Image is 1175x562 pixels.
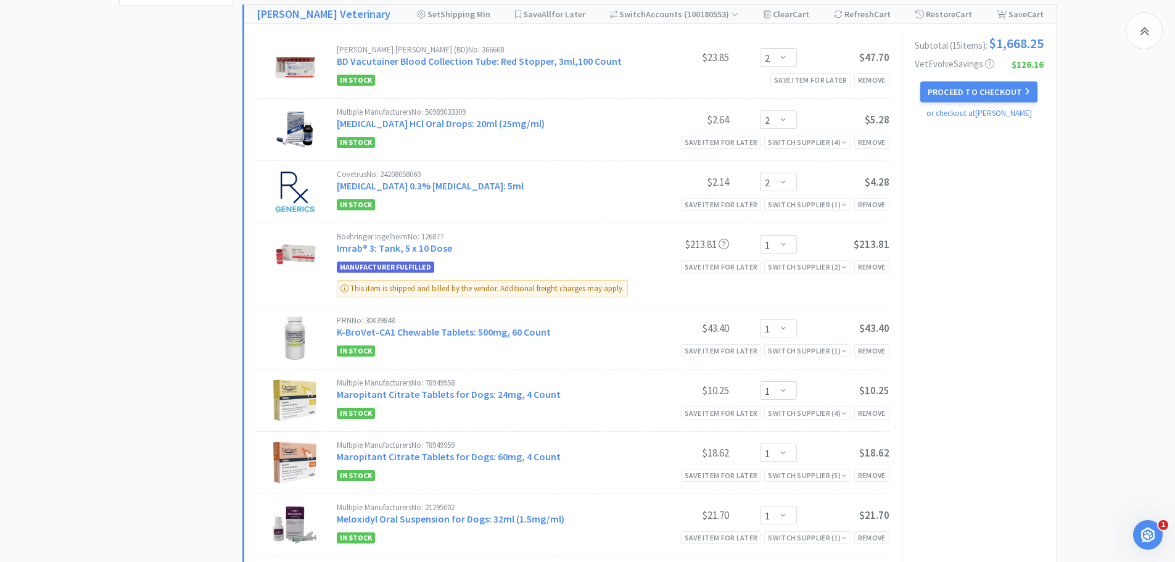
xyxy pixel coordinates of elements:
[681,136,762,149] div: Save item for later
[273,316,316,360] img: 4934d63315954696a2b0f53771d90f68_566396.jpeg
[989,36,1044,50] span: $1,668.25
[637,50,729,65] div: $23.85
[1012,60,1044,69] span: $126.16
[1027,9,1044,20] span: Cart
[915,36,1044,50] div: Subtotal ( 15 item s ):
[793,9,809,20] span: Cart
[637,508,729,523] div: $21.70
[273,170,316,213] img: 59feb3224d2c43aea029664cf8fd52d2_269048.jpeg
[865,175,889,189] span: $4.28
[770,73,851,86] div: Save item for later
[955,9,972,20] span: Cart
[337,450,561,463] a: Maropitant Citrate Tablets for Dogs: 60mg, 4 Count
[337,345,375,357] span: In Stock
[337,441,637,449] div: Multiple Manufacturers No: 78949959
[637,383,729,398] div: $10.25
[681,344,762,357] div: Save item for later
[854,238,889,251] span: $213.81
[997,5,1044,23] div: Save
[337,108,637,116] div: Multiple Manufacturers No: 50989033309
[859,384,889,397] span: $10.25
[834,5,891,23] div: Refresh
[1133,520,1163,550] iframe: Intercom live chat
[637,445,729,460] div: $18.62
[854,198,889,211] div: Remove
[273,108,316,151] img: 989bee11716441399a29148f934be0fb_55463.jpeg
[681,531,762,544] div: Save item for later
[337,75,375,86] span: In Stock
[768,469,847,481] div: Switch Supplier ( 5 )
[337,242,452,254] a: Imrab® 3: Tank, 5 x 10 Dose
[337,316,637,324] div: PRN No: 30039848
[337,532,375,543] span: In Stock
[854,531,889,544] div: Remove
[337,117,545,130] a: [MEDICAL_DATA] HCl Oral Drops: 20ml (25mg/ml)
[859,321,889,335] span: $43.40
[768,136,847,148] div: Switch Supplier ( 4 )
[337,233,637,241] div: Boehringer Ingelheim No: 126877
[681,407,762,419] div: Save item for later
[859,446,889,460] span: $18.62
[865,113,889,126] span: $5.28
[681,469,762,482] div: Save item for later
[854,344,889,357] div: Remove
[920,81,1037,102] button: Proceed to Checkout
[915,5,972,23] div: Restore
[337,180,524,192] a: [MEDICAL_DATA] 0.3% [MEDICAL_DATA]: 5ml
[768,532,847,543] div: Switch Supplier ( 1 )
[523,9,585,20] span: Save for Later
[337,379,637,387] div: Multiple Manufacturers No: 78949958
[337,470,375,481] span: In Stock
[768,345,847,357] div: Switch Supplier ( 1 )
[874,9,891,20] span: Cart
[257,6,390,23] a: [PERSON_NAME] Veterinary
[768,261,847,273] div: Switch Supplier ( 2 )
[926,108,1032,118] a: or checkout at [PERSON_NAME]
[854,407,889,419] div: Remove
[337,388,561,400] a: Maropitant Citrate Tablets for Dogs: 24mg, 4 Count
[337,137,375,148] span: In Stock
[637,321,729,336] div: $43.40
[859,51,889,64] span: $47.70
[337,55,622,67] a: BD Vacutainer Blood Collection Tube: Red Stopper, 3ml,100 Count
[337,262,434,273] span: Manufacturer Fulfilled
[764,5,809,23] div: Clear
[417,5,490,23] div: Shipping Min
[637,175,729,189] div: $2.14
[273,46,316,89] img: bdd078a491304c89a92a376a52faeca4_61396.jpeg
[859,508,889,522] span: $21.70
[854,260,889,273] div: Remove
[337,326,551,338] a: K-BroVet-CA1 Chewable Tablets: 500mg, 60 Count
[637,237,729,252] div: $213.81
[637,112,729,127] div: $2.64
[682,9,738,20] span: ( 100180553 )
[854,73,889,86] div: Remove
[619,9,646,20] span: Switch
[427,9,440,20] span: Set
[681,260,762,273] div: Save item for later
[273,233,316,276] img: 40d831615bb0444ab0020571fa66fc9e_58249.jpeg
[337,170,637,178] div: Covetrus No: 24208058060
[915,59,994,68] span: VetEvolve Savings
[337,46,637,54] div: [PERSON_NAME] [PERSON_NAME] (BD) No: 366668
[273,379,316,422] img: 79fd3433994e4a7e96db7b9687afd092_711860.jpeg
[768,199,847,210] div: Switch Supplier ( 1 )
[337,513,564,525] a: Meloxidyl Oral Suspension for Dogs: 32ml (1.5mg/ml)
[273,441,316,484] img: e89668efff0e473088cc6d72e482e572_711851.jpeg
[337,199,375,210] span: In Stock
[610,5,739,23] div: Accounts
[273,503,316,547] img: 020212c2e8a6492592f1e3b45c508a91_377957.jpeg
[542,9,551,20] span: All
[854,136,889,149] div: Remove
[337,408,375,419] span: In Stock
[337,503,637,511] div: Multiple Manufacturers No: 21295002
[337,280,628,297] div: This item is shipped and billed by the vendor. Additional freight charges may apply.
[768,407,847,419] div: Switch Supplier ( 4 )
[681,198,762,211] div: Save item for later
[1158,520,1168,530] span: 1
[854,469,889,482] div: Remove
